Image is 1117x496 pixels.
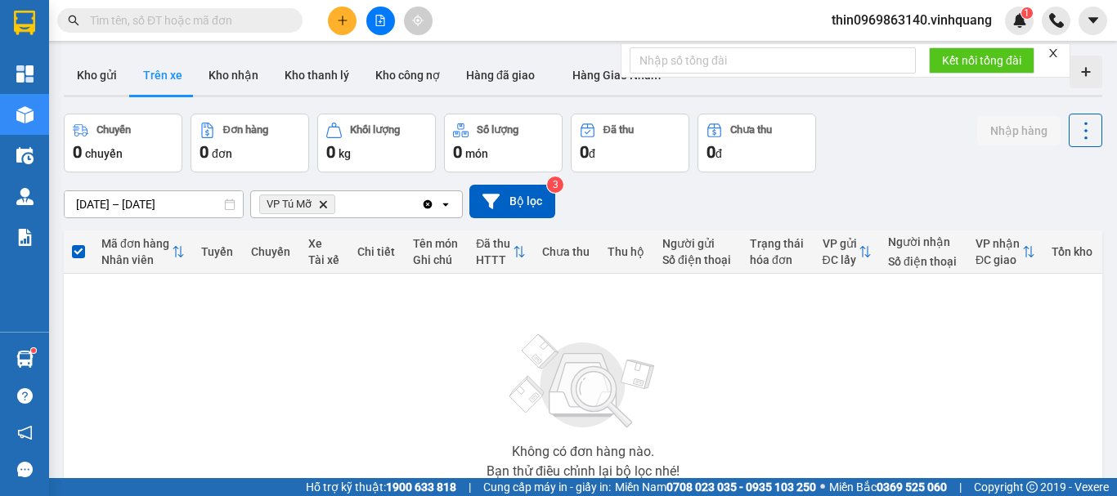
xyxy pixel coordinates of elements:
div: Chuyến [96,124,131,136]
button: file-add [366,7,395,35]
span: kg [339,147,351,160]
input: Tìm tên, số ĐT hoặc mã đơn [90,11,283,29]
strong: 0369 525 060 [877,480,947,494]
button: Đơn hàng0đơn [191,114,309,172]
div: Tạo kho hàng mới [1070,56,1102,88]
span: món [465,147,488,160]
img: logo-vxr [14,11,35,35]
span: caret-down [1086,13,1101,28]
div: Tên món [413,237,460,250]
div: ĐC lấy [823,253,859,266]
img: solution-icon [16,229,34,246]
div: Không có đơn hàng nào. [512,445,654,458]
button: Chưa thu0đ [698,114,816,172]
div: Người nhận [888,235,959,248]
img: icon-new-feature [1012,13,1027,28]
span: 0 [453,142,462,162]
div: Khối lượng [350,124,400,136]
div: Nhân viên [101,253,172,266]
sup: 3 [547,177,563,193]
div: Tuyến [201,245,235,258]
img: warehouse-icon [16,351,34,368]
div: Ghi chú [413,253,460,266]
span: 0 [200,142,209,162]
div: Trạng thái [750,237,806,250]
th: Toggle SortBy [814,230,880,274]
span: question-circle [17,388,33,404]
span: chuyến [85,147,123,160]
span: VP Tú Mỡ [267,198,312,211]
div: Chuyến [251,245,292,258]
span: ⚪️ [820,484,825,490]
button: Kho gửi [64,56,130,95]
img: warehouse-icon [16,147,34,164]
button: Bộ lọc [469,185,555,218]
input: Select a date range. [65,191,243,217]
img: svg+xml;base64,PHN2ZyBjbGFzcz0ibGlzdC1wbHVnX19zdmciIHhtbG5zPSJodHRwOi8vd3d3LnczLm9yZy8yMDAwL3N2Zy... [501,324,665,439]
span: close [1047,47,1059,59]
div: VP nhận [976,237,1022,250]
button: Kho nhận [195,56,271,95]
svg: open [439,198,452,211]
div: Số điện thoại [662,253,733,266]
div: VP gửi [823,237,859,250]
img: warehouse-icon [16,188,34,205]
div: Số điện thoại [888,255,959,268]
div: Xe [308,237,341,250]
span: VP Tú Mỡ, close by backspace [259,194,335,214]
div: Thu hộ [608,245,646,258]
div: Đã thu [476,237,512,250]
span: plus [337,15,348,26]
span: search [68,15,79,26]
span: thin0969863140.vinhquang [819,10,1005,30]
img: phone-icon [1049,13,1064,28]
button: Nhập hàng [977,116,1061,145]
span: 0 [73,142,82,162]
span: aim [412,15,424,26]
span: Hàng Giao Nhầm [572,69,661,82]
span: message [17,462,33,477]
sup: 1 [31,348,36,353]
button: Hàng đã giao [453,56,548,95]
span: Miền Bắc [829,478,947,496]
span: notification [17,425,33,440]
button: caret-down [1079,7,1107,35]
span: 0 [707,142,716,162]
button: Đã thu0đ [571,114,689,172]
button: Kết nối tổng đài [929,47,1034,74]
svg: Clear all [421,198,434,211]
sup: 1 [1021,7,1033,19]
span: 1 [1024,7,1030,19]
span: đ [716,147,722,160]
span: file-add [375,15,386,26]
div: Tài xế [308,253,341,266]
span: 0 [580,142,589,162]
button: aim [404,7,433,35]
button: Kho công nợ [362,56,453,95]
span: Cung cấp máy in - giấy in: [483,478,611,496]
div: HTTT [476,253,512,266]
div: Người gửi [662,237,733,250]
div: Chưa thu [542,245,591,258]
div: hóa đơn [750,253,806,266]
img: dashboard-icon [16,65,34,83]
span: Kết nối tổng đài [942,51,1021,69]
span: đ [589,147,595,160]
button: Kho thanh lý [271,56,362,95]
div: Tồn kho [1052,245,1094,258]
button: Chuyến0chuyến [64,114,182,172]
div: ĐC giao [976,253,1022,266]
svg: Delete [318,199,328,209]
button: Số lượng0món [444,114,563,172]
div: Đã thu [603,124,634,136]
th: Toggle SortBy [967,230,1043,274]
button: Trên xe [130,56,195,95]
span: | [469,478,471,496]
button: Khối lượng0kg [317,114,436,172]
input: Selected VP Tú Mỡ. [339,196,340,212]
span: copyright [1026,481,1038,493]
span: 0 [326,142,335,162]
img: warehouse-icon [16,106,34,123]
th: Toggle SortBy [93,230,193,274]
div: Bạn thử điều chỉnh lại bộ lọc nhé! [487,465,680,478]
